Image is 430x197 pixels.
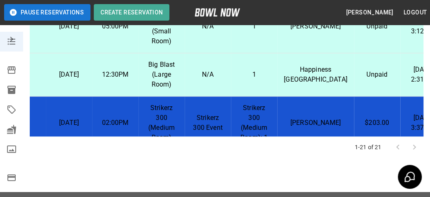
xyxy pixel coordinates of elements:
p: Happiness [GEOGRAPHIC_DATA] [284,65,347,84]
button: Logout [400,5,430,20]
button: Create Reservation [94,4,169,21]
p: Strikerz 300 (Medium Room) [145,103,178,143]
p: $203.00 [361,118,394,128]
p: 02:00PM [99,118,132,128]
p: Unpaid [361,70,394,80]
p: Strikerz 300 Event [191,113,224,133]
p: 1 [238,21,271,31]
p: 1 [238,70,271,80]
p: 05:00PM [99,21,132,31]
p: Unpaid [361,21,394,31]
p: [DATE] [52,70,86,80]
p: 1-21 of 21 [355,143,382,151]
p: [DATE] [52,21,86,31]
p: Big Blast (Large Room) [145,60,178,89]
p: Spare Time (Small Room) [145,7,178,46]
p: [PERSON_NAME] [284,21,347,31]
p: N/A [191,70,224,80]
p: 12:30PM [99,70,132,80]
img: logo [195,8,240,16]
button: [PERSON_NAME] [342,5,397,20]
p: [PERSON_NAME] [284,118,347,128]
p: Strikerz 300 (Medium Room): 1 [238,103,271,143]
p: [DATE] [52,118,86,128]
p: N/A [191,21,224,31]
button: Pause Reservations [4,4,90,21]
